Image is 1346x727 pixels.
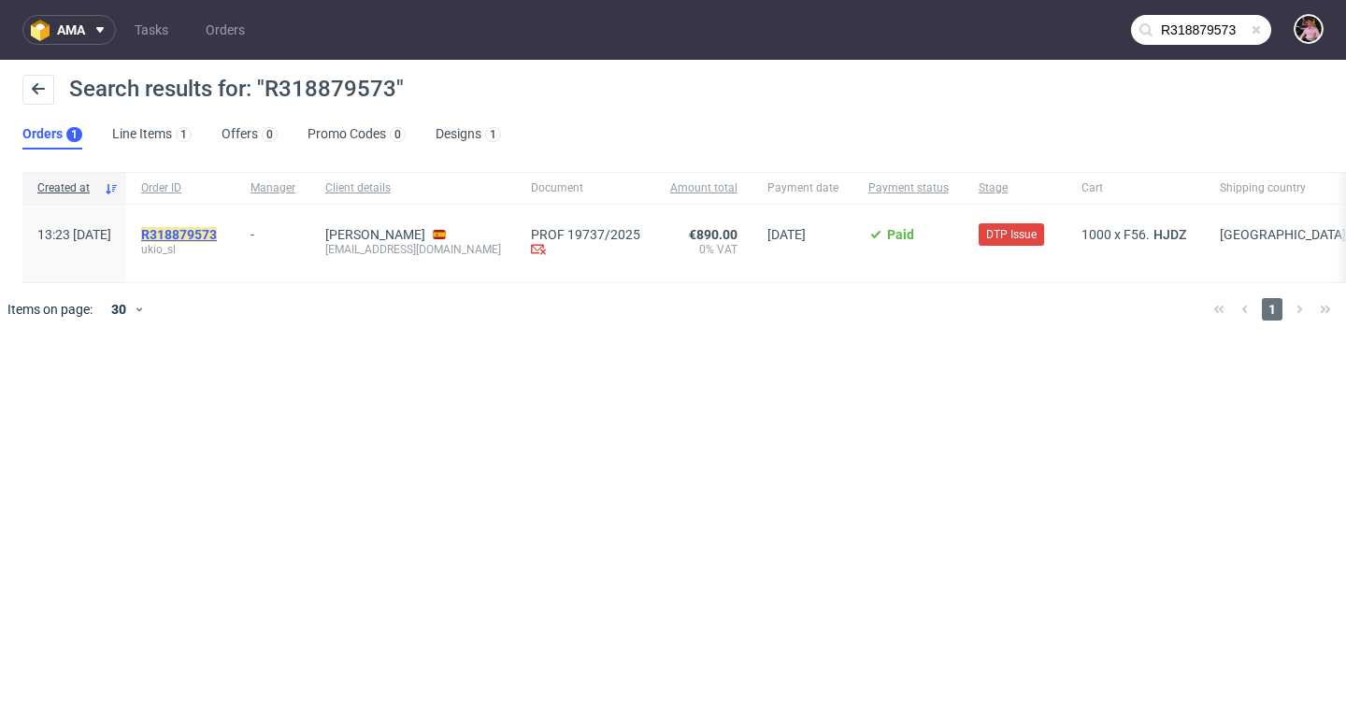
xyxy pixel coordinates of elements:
span: 1 [1262,298,1282,321]
div: 0 [394,128,401,141]
div: 1 [71,128,78,141]
a: Line Items1 [112,120,192,150]
div: x [1081,227,1190,242]
span: Search results for: "R318879573" [69,76,404,102]
span: Client details [325,180,501,196]
span: Amount total [670,180,737,196]
img: logo [31,20,57,41]
div: - [251,220,295,242]
img: Aleks Ziemkowski [1296,16,1322,42]
span: Manager [251,180,295,196]
span: Payment date [767,180,838,196]
button: ama [22,15,116,45]
div: 1 [180,128,187,141]
span: Order ID [141,180,221,196]
span: Items on page: [7,300,93,319]
span: DTP Issue [986,226,1037,243]
a: Orders1 [22,120,82,150]
span: Paid [887,227,914,242]
a: HJDZ [1150,227,1190,242]
a: Offers0 [222,120,278,150]
span: F56. [1124,227,1150,242]
span: Document [531,180,640,196]
span: ama [57,23,85,36]
a: R318879573 [141,227,221,242]
a: Orders [194,15,256,45]
span: [DATE] [767,227,806,242]
div: 1 [490,128,496,141]
span: 0% VAT [670,242,737,257]
div: 0 [266,128,273,141]
a: Tasks [123,15,179,45]
span: Shipping country [1220,180,1346,196]
div: [EMAIL_ADDRESS][DOMAIN_NAME] [325,242,501,257]
a: PROF 19737/2025 [531,227,640,242]
span: Payment status [868,180,949,196]
span: Cart [1081,180,1190,196]
mark: R318879573 [141,227,217,242]
span: ukio_sl [141,242,221,257]
a: Promo Codes0 [308,120,406,150]
span: Created at [37,180,96,196]
span: €890.00 [689,227,737,242]
div: 30 [100,296,134,322]
span: 1000 [1081,227,1111,242]
span: Stage [979,180,1052,196]
span: 13:23 [DATE] [37,227,111,242]
span: [GEOGRAPHIC_DATA] [1220,227,1346,242]
a: [PERSON_NAME] [325,227,425,242]
a: Designs1 [436,120,501,150]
